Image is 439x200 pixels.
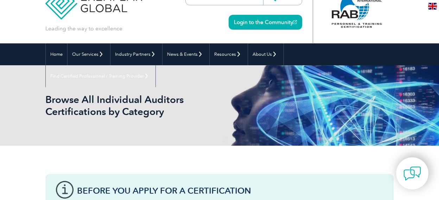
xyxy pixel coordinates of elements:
[45,93,237,117] h1: Browse All Individual Auditors Certifications by Category
[110,43,162,65] a: Industry Partners
[229,15,302,30] a: Login to the Community
[210,43,248,65] a: Resources
[163,43,209,65] a: News & Events
[293,20,297,24] img: open_square.png
[77,186,383,195] h3: Before You Apply For a Certification
[68,43,110,65] a: Our Services
[248,43,284,65] a: About Us
[46,43,67,65] a: Home
[428,3,437,10] img: en
[46,65,155,87] a: Find Certified Professional / Training Provider
[45,25,122,32] p: Leading the way to excellence
[403,165,421,182] img: contact-chat.png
